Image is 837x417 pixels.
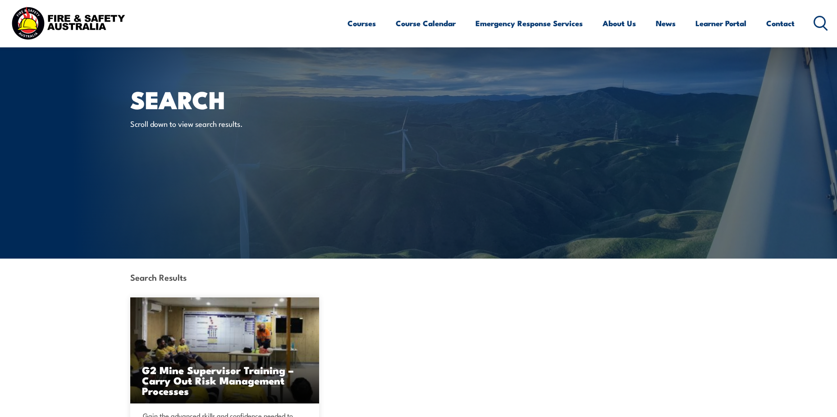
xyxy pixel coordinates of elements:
[130,297,320,403] img: Standard 11 Generic Coal Mine Induction (Surface) TRAINING (1)
[603,11,636,35] a: About Us
[695,11,746,35] a: Learner Portal
[476,11,583,35] a: Emergency Response Services
[142,365,308,396] h3: G2 Mine Supervisor Training – Carry Out Risk Management Processes
[130,88,353,110] h1: Search
[348,11,376,35] a: Courses
[130,118,295,129] p: Scroll down to view search results.
[766,11,795,35] a: Contact
[396,11,456,35] a: Course Calendar
[130,271,187,283] strong: Search Results
[130,297,320,403] a: G2 Mine Supervisor Training – Carry Out Risk Management Processes
[656,11,676,35] a: News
